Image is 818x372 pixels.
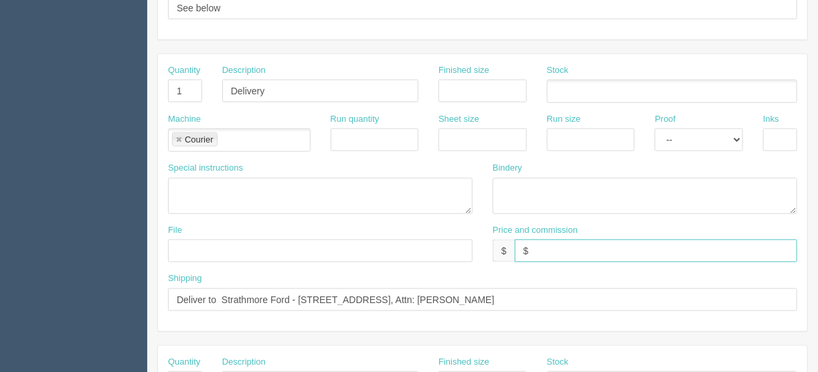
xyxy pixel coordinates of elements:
[168,224,182,237] label: File
[168,272,202,285] label: Shipping
[547,356,569,369] label: Stock
[547,113,581,126] label: Run size
[222,64,266,77] label: Description
[655,113,675,126] label: Proof
[168,113,201,126] label: Machine
[763,113,779,126] label: Inks
[493,162,522,175] label: Bindery
[168,162,243,175] label: Special instructions
[331,113,380,126] label: Run quantity
[438,64,489,77] label: Finished size
[222,356,266,369] label: Description
[185,135,214,144] div: Courier
[438,356,489,369] label: Finished size
[438,113,479,126] label: Sheet size
[168,356,200,369] label: Quantity
[493,224,578,237] label: Price and commission
[168,64,200,77] label: Quantity
[547,64,569,77] label: Stock
[493,240,515,262] div: $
